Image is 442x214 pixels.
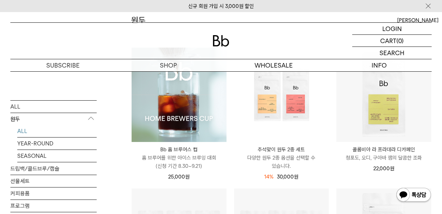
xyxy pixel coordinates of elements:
[234,154,329,170] p: 다양한 원두 2종 옵션을 선택할 수 있습니다.
[17,150,97,162] a: SEASONAL
[132,48,227,142] a: Bb 홈 브루어스 컵
[336,145,431,162] a: 콜롬비아 라 프라데라 디카페인 청포도, 오디, 구아바 잼의 달콤한 조화
[17,125,97,137] a: ALL
[336,154,431,162] p: 청포도, 오디, 구아바 잼의 달콤한 조화
[168,174,190,180] span: 25,000
[380,35,396,47] p: CART
[10,113,97,125] p: 원두
[396,187,432,204] img: 카카오톡 채널 1:1 채팅 버튼
[188,3,254,9] a: 신규 회원 가입 시 3,000원 할인
[221,59,326,71] p: WHOLESALE
[10,59,116,71] a: SUBSCRIBE
[213,35,229,47] img: 로고
[132,48,227,142] img: 1000001223_add2_021.jpg
[10,187,97,199] a: 커피용품
[185,174,190,180] span: 원
[234,145,329,170] a: 추석맞이 원두 2종 세트 다양한 원두 2종 옵션을 선택할 수 있습니다.
[10,175,97,187] a: 선물세트
[352,23,432,35] a: LOGIN
[234,145,329,154] p: 추석맞이 원두 2종 세트
[390,165,394,172] span: 원
[17,137,97,149] a: YEAR-ROUND
[10,100,97,112] a: ALL
[379,47,404,59] p: SEARCH
[132,154,227,170] p: 홈 브루어를 위한 아이스 브루잉 대회 (신청 기간 8.30~9.21)
[373,165,394,172] span: 22,000
[336,48,431,142] img: 콜롬비아 라 프라데라 디카페인
[326,59,432,71] p: INFO
[294,174,298,180] span: 원
[277,174,298,180] span: 30,000
[396,35,404,47] p: (0)
[132,145,227,154] p: Bb 홈 브루어스 컵
[10,200,97,212] a: 프로그램
[352,35,432,47] a: CART (0)
[132,145,227,170] a: Bb 홈 브루어스 컵 홈 브루어를 위한 아이스 브루잉 대회(신청 기간 8.30~9.21)
[234,48,329,142] img: 추석맞이 원두 2종 세트
[116,59,221,71] a: SHOP
[382,23,402,34] p: LOGIN
[336,145,431,154] p: 콜롬비아 라 프라데라 디카페인
[10,162,97,174] a: 드립백/콜드브루/캡슐
[264,173,273,181] div: 14%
